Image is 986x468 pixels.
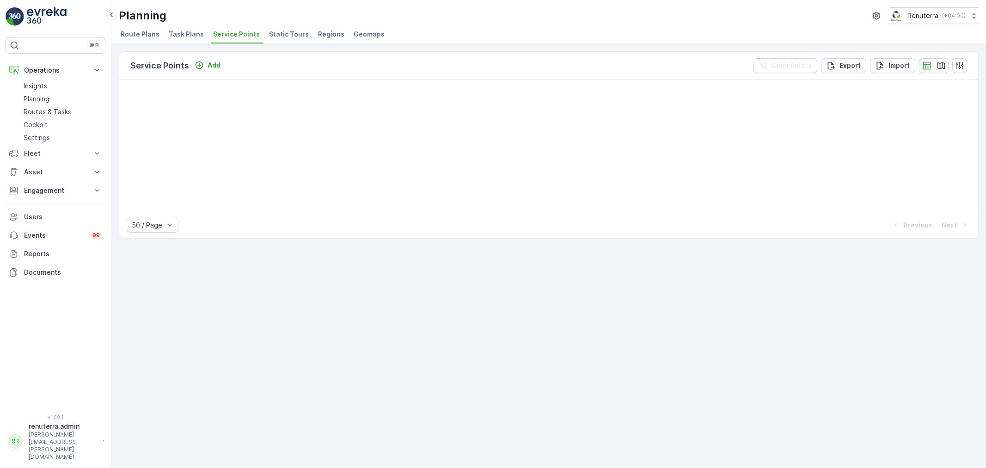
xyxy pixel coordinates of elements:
span: Geomaps [354,30,385,39]
p: [PERSON_NAME][EMAIL_ADDRESS][PERSON_NAME][DOMAIN_NAME] [29,431,98,461]
p: ⌘B [90,42,99,49]
p: renuterra.admin [29,422,98,431]
p: Import [888,61,910,70]
p: Asset [24,167,87,177]
button: Asset [6,163,105,181]
p: Clear Filters [772,61,812,70]
p: Export [839,61,861,70]
img: logo [6,7,24,26]
a: Planning [20,92,105,105]
button: Engagement [6,181,105,200]
p: Service Points [130,59,189,72]
p: Add [208,61,220,70]
p: Previous [904,221,932,230]
p: Cockpit [24,120,48,129]
p: Planning [119,8,166,23]
p: Documents [24,268,102,277]
button: RRrenuterra.admin[PERSON_NAME][EMAIL_ADDRESS][PERSON_NAME][DOMAIN_NAME] [6,422,105,461]
button: Renuterra(+04:00) [889,7,979,24]
p: Renuterra [907,11,938,20]
p: Events [24,231,85,240]
a: Cockpit [20,118,105,131]
span: Regions [318,30,344,39]
span: v 1.50.1 [6,414,105,420]
p: Planning [24,94,49,104]
span: Service Points [213,30,260,39]
span: Task Plans [169,30,204,39]
p: ( +04:00 ) [942,12,966,19]
p: Users [24,212,102,222]
a: Documents [6,263,105,282]
p: Routes & Tasks [24,107,71,117]
button: Import [870,58,915,73]
p: Settings [24,133,50,142]
button: Add [191,60,224,71]
p: Operations [24,66,87,75]
p: Engagement [24,186,87,195]
a: Insights [20,80,105,92]
a: Settings [20,131,105,144]
a: Reports [6,245,105,263]
span: Route Plans [121,30,159,39]
button: Export [821,58,866,73]
img: logo_light-DOdMpM7g.png [27,7,67,26]
p: 99 [92,232,100,239]
button: Previous [890,220,933,231]
div: RR [8,434,23,449]
p: Insights [24,81,47,91]
button: Fleet [6,144,105,163]
a: Events99 [6,226,105,245]
p: Fleet [24,149,87,158]
a: Users [6,208,105,226]
button: Clear Filters [753,58,817,73]
button: Operations [6,61,105,80]
img: Screenshot_2024-07-26_at_13.33.01.png [889,11,904,21]
button: Next [941,220,971,231]
span: Static Tours [269,30,309,39]
a: Routes & Tasks [20,105,105,118]
p: Next [942,221,957,230]
p: Reports [24,249,102,259]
